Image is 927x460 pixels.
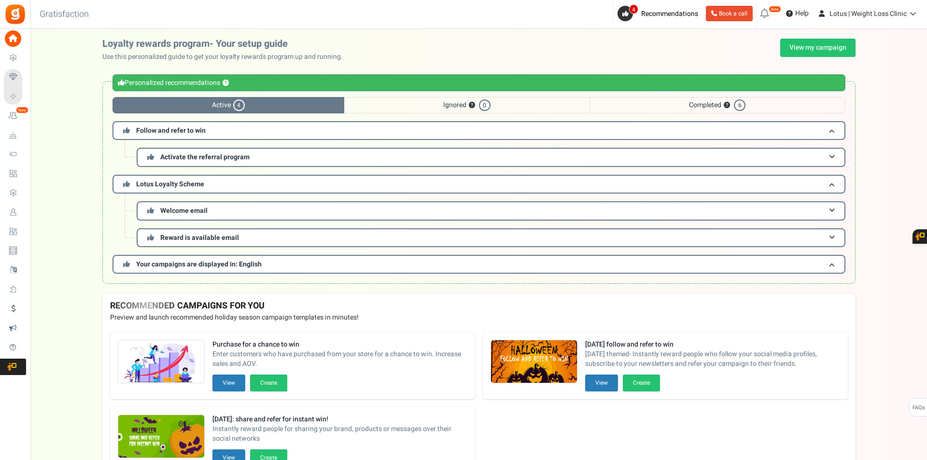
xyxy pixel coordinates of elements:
button: View [212,375,245,391]
span: Welcome email [160,206,208,216]
span: Instantly reward people for sharing your brand, products or messages over their social networks [212,424,467,444]
span: Activate the referral program [160,152,250,162]
button: ? [469,102,475,109]
button: ? [724,102,730,109]
span: Ignored [344,97,590,113]
span: Completed [590,97,845,113]
span: Recommendations [641,9,698,19]
span: 4 [629,4,638,14]
span: Lotus Loyalty Scheme [136,179,204,189]
span: 0 [479,99,491,111]
button: View [585,375,618,391]
span: Follow and refer to win [136,125,206,136]
span: Active [112,97,344,113]
span: [DATE] themed- Instantly reward people who follow your social media profiles, subscribe to your n... [585,349,840,369]
a: New [4,108,26,124]
img: Recommended Campaigns [118,415,204,459]
button: ? [223,80,229,86]
a: Help [782,6,813,21]
span: 6 [734,99,745,111]
h4: RECOMMENDED CAMPAIGNS FOR YOU [110,301,848,311]
button: Create [623,375,660,391]
span: Reward is available email [160,233,239,243]
p: Use this personalized guide to get your loyalty rewards program up and running. [102,52,351,62]
h2: Loyalty rewards program- Your setup guide [102,39,351,49]
span: Enter customers who have purchased from your store for a chance to win. Increase sales and AOV. [212,349,467,369]
strong: Purchase for a chance to win [212,340,467,349]
a: Book a call [706,6,753,21]
img: Recommended Campaigns [118,340,204,384]
strong: [DATE] follow and refer to win [585,340,840,349]
a: View my campaign [780,39,856,57]
div: Personalized recommendations [112,74,845,91]
span: Lotus | Weight Loss Clinic [829,9,907,19]
span: Your campaigns are displayed in: English [136,259,262,269]
img: Gratisfaction [4,3,26,25]
strong: [DATE]: share and refer for instant win! [212,415,467,424]
span: FAQs [912,399,925,417]
a: 4 Recommendations [618,6,702,21]
span: Help [793,9,809,18]
em: New [769,6,781,13]
p: Preview and launch recommended holiday season campaign templates in minutes! [110,313,848,322]
button: Create [250,375,287,391]
img: Recommended Campaigns [491,340,577,384]
span: 4 [233,99,245,111]
em: New [16,107,28,113]
h3: Gratisfaction [29,5,99,24]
